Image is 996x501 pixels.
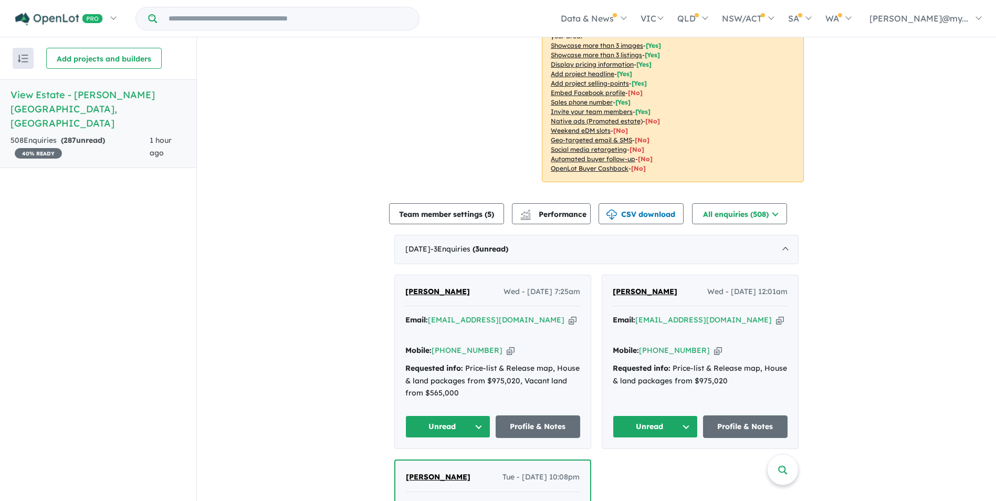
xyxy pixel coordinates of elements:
[394,235,799,264] div: [DATE]
[11,134,150,160] div: 508 Enquir ies
[15,13,103,26] img: Openlot PRO Logo White
[628,89,643,97] span: [ No ]
[635,136,649,144] span: [No]
[473,244,508,254] strong: ( unread)
[428,315,564,325] a: [EMAIL_ADDRESS][DOMAIN_NAME]
[631,164,646,172] span: [No]
[504,286,580,298] span: Wed - [DATE] 7:25am
[613,415,698,438] button: Unread
[150,135,172,158] span: 1 hour ago
[405,286,470,298] a: [PERSON_NAME]
[613,362,788,388] div: Price-list & Release map, House & land packages from $975,020
[635,315,772,325] a: [EMAIL_ADDRESS][DOMAIN_NAME]
[405,363,463,373] strong: Requested info:
[551,98,613,106] u: Sales phone number
[502,471,580,484] span: Tue - [DATE] 10:08pm
[406,471,470,484] a: [PERSON_NAME]
[551,155,635,163] u: Automated buyer follow-up
[18,55,28,62] img: sort.svg
[159,7,417,30] input: Try estate name, suburb, builder or developer
[615,98,631,106] span: [ Yes ]
[606,210,617,220] img: download icon
[551,89,625,97] u: Embed Facebook profile
[520,213,531,220] img: bar-chart.svg
[645,51,660,59] span: [ Yes ]
[551,164,628,172] u: OpenLot Buyer Cashback
[692,203,787,224] button: All enquiries (508)
[11,88,186,130] h5: View Estate - [PERSON_NAME][GEOGRAPHIC_DATA] , [GEOGRAPHIC_DATA]
[613,346,639,355] strong: Mobile:
[406,472,470,482] span: [PERSON_NAME]
[521,210,530,215] img: line-chart.svg
[613,363,670,373] strong: Requested info:
[551,145,627,153] u: Social media retargeting
[869,13,968,24] span: [PERSON_NAME]@my...
[431,244,508,254] span: - 3 Enquir ies
[475,244,479,254] span: 3
[522,210,586,219] span: Performance
[46,48,162,69] button: Add projects and builders
[551,79,629,87] u: Add project selling-points
[405,315,428,325] strong: Email:
[703,415,788,438] a: Profile & Notes
[551,41,643,49] u: Showcase more than 3 images
[646,41,661,49] span: [ Yes ]
[512,203,591,224] button: Performance
[630,145,644,153] span: [No]
[569,315,576,326] button: Copy
[613,286,677,298] a: [PERSON_NAME]
[613,127,628,134] span: [No]
[613,315,635,325] strong: Email:
[405,287,470,296] span: [PERSON_NAME]
[707,286,788,298] span: Wed - [DATE] 12:01am
[638,155,653,163] span: [No]
[551,108,633,116] u: Invite your team members
[551,51,642,59] u: Showcase more than 3 listings
[405,346,432,355] strong: Mobile:
[432,346,502,355] a: [PHONE_NUMBER]
[61,135,105,145] strong: ( unread)
[64,135,76,145] span: 287
[507,345,515,356] button: Copy
[632,79,647,87] span: [ Yes ]
[542,13,804,182] p: Your project is only comparing to other top-performing projects in your area: - - - - - - - - - -...
[639,346,710,355] a: [PHONE_NUMBER]
[551,60,634,68] u: Display pricing information
[613,287,677,296] span: [PERSON_NAME]
[636,60,652,68] span: [ Yes ]
[389,203,504,224] button: Team member settings (5)
[405,362,580,400] div: Price-list & Release map, House & land packages from $975,020, Vacant land from $565,000
[405,415,490,438] button: Unread
[776,315,784,326] button: Copy
[551,127,611,134] u: Weekend eDM slots
[645,117,660,125] span: [No]
[551,70,614,78] u: Add project headline
[714,345,722,356] button: Copy
[496,415,581,438] a: Profile & Notes
[617,70,632,78] span: [ Yes ]
[635,108,651,116] span: [ Yes ]
[551,117,643,125] u: Native ads (Promoted estate)
[15,148,62,159] span: 40 % READY
[551,136,632,144] u: Geo-targeted email & SMS
[487,210,491,219] span: 5
[599,203,684,224] button: CSV download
